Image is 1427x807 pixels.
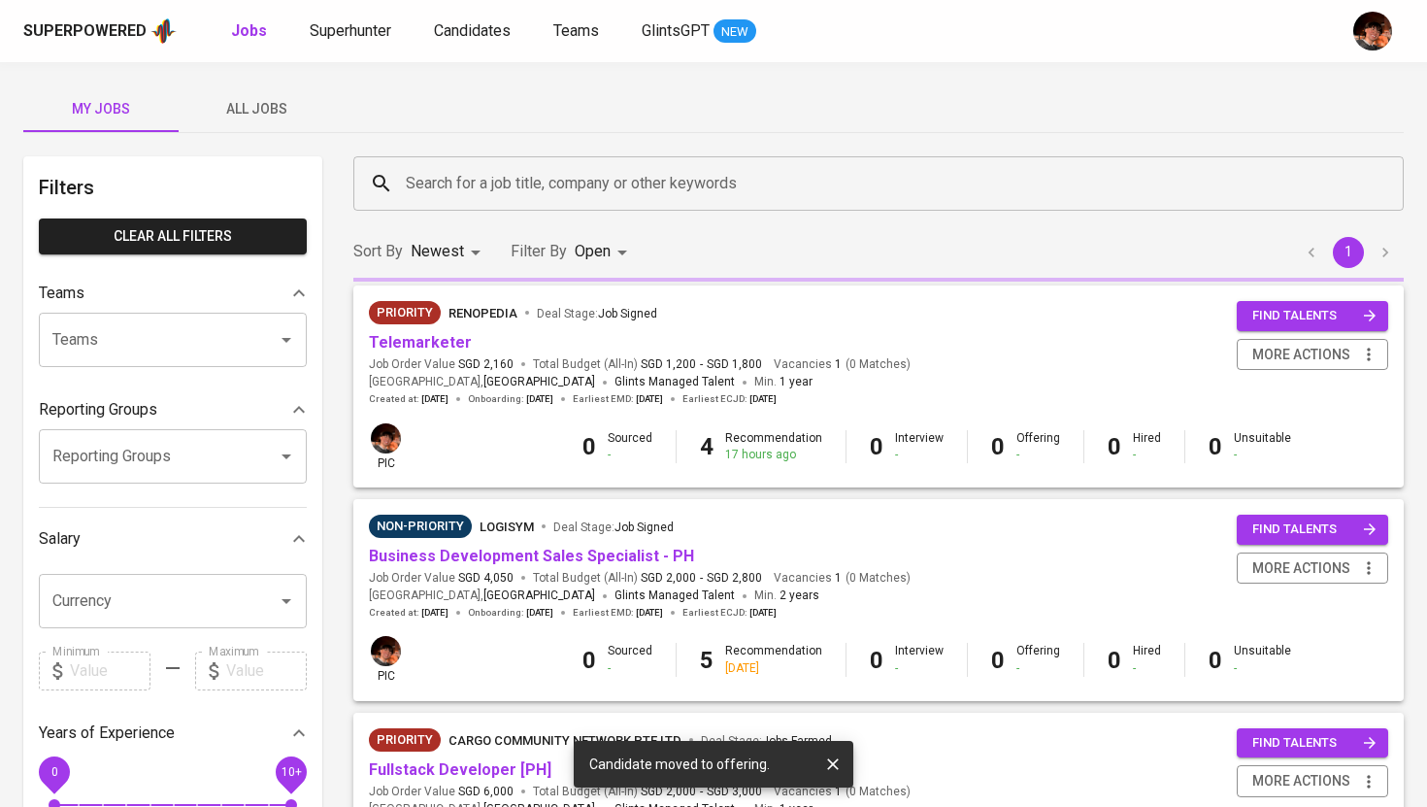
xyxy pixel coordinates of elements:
[754,588,819,602] span: Min.
[575,242,611,260] span: Open
[553,521,674,534] span: Deal Stage :
[369,760,551,779] a: Fullstack Developer [PH]
[310,21,391,40] span: Superhunter
[608,643,652,676] div: Sourced
[1209,647,1222,674] b: 0
[895,430,944,463] div: Interview
[682,606,777,620] span: Earliest ECJD :
[1237,515,1388,545] button: find talents
[448,306,517,320] span: renopedia
[1234,447,1291,463] div: -
[39,714,307,753] div: Years of Experience
[780,375,813,388] span: 1 year
[1252,732,1377,755] span: find talents
[608,447,652,463] div: -
[369,517,472,536] span: Non-Priority
[39,520,307,558] div: Salary
[573,606,663,620] span: Earliest EMD :
[23,17,177,46] a: Superpoweredapp logo
[1133,447,1161,463] div: -
[1133,660,1161,677] div: -
[537,307,657,320] span: Deal Stage :
[725,430,822,463] div: Recommendation
[553,21,599,40] span: Teams
[636,606,663,620] span: [DATE]
[1237,765,1388,797] button: more actions
[1234,430,1291,463] div: Unsuitable
[614,375,735,388] span: Glints Managed Talent
[1016,447,1060,463] div: -
[50,764,57,778] span: 0
[411,240,464,263] p: Newest
[1108,647,1121,674] b: 0
[1108,433,1121,460] b: 0
[762,734,832,748] span: Jobs Farmed
[231,19,271,44] a: Jobs
[1133,430,1161,463] div: Hired
[870,433,883,460] b: 0
[483,587,595,606] span: [GEOGRAPHIC_DATA]
[371,423,401,454] img: diemas@glints.com
[39,274,307,313] div: Teams
[526,606,553,620] span: [DATE]
[1252,343,1350,367] span: more actions
[310,19,395,44] a: Superhunter
[39,219,307,254] button: Clear All filters
[369,373,595,392] span: [GEOGRAPHIC_DATA] ,
[1252,519,1377,541] span: find talents
[608,660,652,677] div: -
[39,282,84,305] p: Teams
[54,224,291,249] span: Clear All filters
[774,570,911,587] span: Vacancies ( 0 Matches )
[371,636,401,666] img: diemas@glints.com
[700,570,703,587] span: -
[1209,433,1222,460] b: 0
[1333,237,1364,268] button: page 1
[434,21,511,40] span: Candidates
[991,647,1005,674] b: 0
[39,722,175,745] p: Years of Experience
[526,392,553,406] span: [DATE]
[707,570,762,587] span: SGD 2,800
[582,433,596,460] b: 0
[700,647,713,674] b: 5
[458,570,514,587] span: SGD 4,050
[642,19,756,44] a: GlintsGPT NEW
[483,373,595,392] span: [GEOGRAPHIC_DATA]
[1016,643,1060,676] div: Offering
[725,660,822,677] div: [DATE]
[614,588,735,602] span: Glints Managed Talent
[1234,643,1291,676] div: Unsuitable
[39,390,307,429] div: Reporting Groups
[573,392,663,406] span: Earliest EMD :
[458,356,514,373] span: SGD 2,160
[1252,305,1377,327] span: find talents
[421,392,448,406] span: [DATE]
[700,433,713,460] b: 4
[575,234,634,270] div: Open
[369,301,441,324] div: New Job received from Demand Team
[832,356,842,373] span: 1
[369,392,448,406] span: Created at :
[1016,660,1060,677] div: -
[1293,237,1404,268] nav: pagination navigation
[231,21,267,40] b: Jobs
[641,356,696,373] span: SGD 1,200
[70,652,150,690] input: Value
[641,570,696,587] span: SGD 2,000
[23,20,147,43] div: Superpowered
[369,587,595,606] span: [GEOGRAPHIC_DATA] ,
[1252,769,1350,793] span: more actions
[369,515,472,538] div: Pending Client’s Feedback, Sufficient Talents in Pipeline
[190,97,322,121] span: All Jobs
[1237,301,1388,331] button: find talents
[1252,556,1350,581] span: more actions
[1237,553,1388,585] button: more actions
[369,333,472,352] a: Telemarketer
[895,660,944,677] div: -
[1353,12,1392,50] img: diemas@glints.com
[533,784,762,800] span: Total Budget (All-In)
[39,398,157,421] p: Reporting Groups
[369,547,694,565] a: Business Development Sales Specialist - PH
[281,764,301,778] span: 10+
